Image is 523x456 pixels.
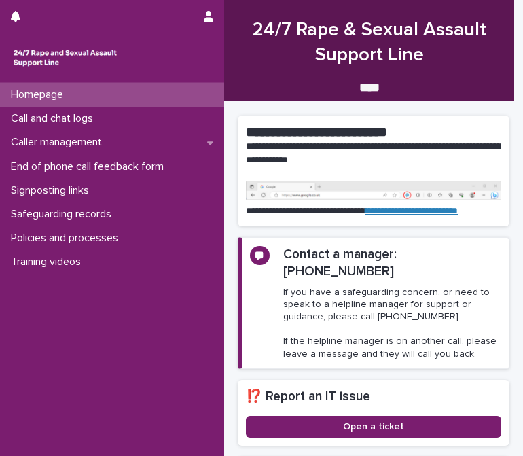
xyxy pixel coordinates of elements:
p: Homepage [5,88,74,101]
span: Open a ticket [343,422,404,432]
p: Caller management [5,136,113,149]
p: Policies and processes [5,232,129,245]
h2: Contact a manager: [PHONE_NUMBER] [283,246,501,281]
p: Training videos [5,256,92,268]
p: Signposting links [5,184,100,197]
p: End of phone call feedback form [5,160,175,173]
p: Call and chat logs [5,112,104,125]
a: Open a ticket [246,416,501,438]
img: https%3A%2F%2Fcdn.document360.io%2F0deca9d6-0dac-4e56-9e8f-8d9979bfce0e%2FImages%2FDocumentation%... [246,181,501,200]
h1: 24/7 Rape & Sexual Assault Support Line [238,18,501,68]
p: Safeguarding records [5,208,122,221]
h2: ⁉️ Report an IT issue [246,388,501,406]
p: If you have a safeguarding concern, or need to speak to a helpline manager for support or guidanc... [283,286,501,360]
img: rhQMoQhaT3yELyF149Cw [11,44,120,71]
